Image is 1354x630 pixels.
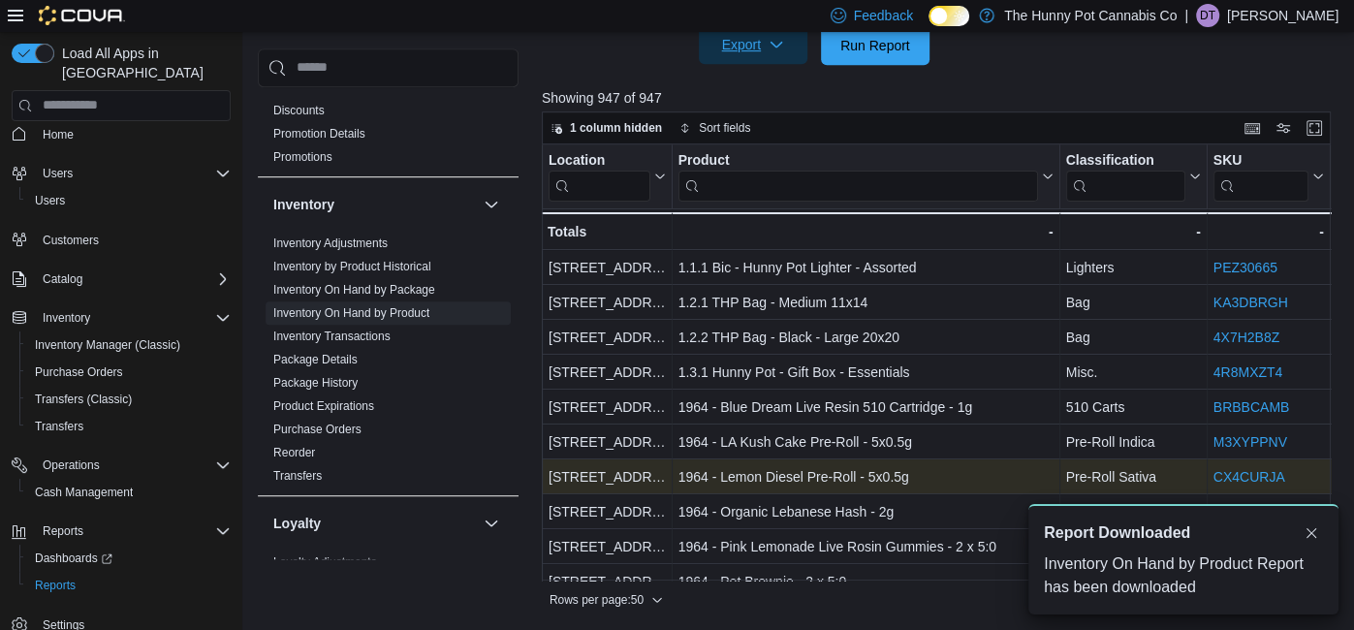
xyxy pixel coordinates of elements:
p: The Hunny Pot Cannabis Co [1004,4,1177,27]
div: [STREET_ADDRESS] [549,570,666,593]
a: Cash Management [27,481,141,504]
span: Reports [35,578,76,593]
div: [STREET_ADDRESS] [549,361,666,384]
span: Cash Management [27,481,231,504]
a: KA3DBRGH [1212,295,1287,310]
div: - [1212,220,1323,243]
a: Product Expirations [273,399,374,413]
a: Inventory On Hand by Product [273,306,429,320]
div: [STREET_ADDRESS] [549,395,666,419]
div: 1964 - Pot Brownie - 2 x 5:0 [677,570,1053,593]
span: Inventory Manager (Classic) [27,333,231,357]
span: Dashboards [35,551,112,566]
div: Classification [1065,151,1184,201]
button: Sort fields [672,116,758,140]
div: Bag [1065,291,1200,314]
div: [STREET_ADDRESS] [549,291,666,314]
div: Notification [1044,521,1323,545]
span: Reports [35,520,231,543]
button: Operations [4,452,238,479]
div: Product [677,151,1037,170]
span: Users [43,166,73,181]
button: Location [549,151,666,201]
a: Transfers [27,415,91,438]
button: Export [699,25,807,64]
div: [STREET_ADDRESS] [549,535,666,558]
img: Cova [39,6,125,25]
p: [PERSON_NAME] [1227,4,1338,27]
div: 1964 - Pink Lemonade Live Rosin Gummies - 2 x 5:0 [677,535,1053,558]
span: Promotion Details [273,126,365,142]
button: Reports [19,572,238,599]
div: Misc. [1065,361,1200,384]
span: Feedback [854,6,913,25]
div: Location [549,151,650,201]
span: Cash Management [35,485,133,500]
div: Location [549,151,650,170]
span: Users [35,193,65,208]
button: 1 column hidden [543,116,670,140]
span: Export [710,25,796,64]
span: Inventory by Product Historical [273,259,431,274]
a: CX4CURJA [1212,469,1284,485]
button: Rows per page:50 [542,588,671,612]
span: Inventory On Hand by Product [273,305,429,321]
span: Operations [43,457,100,473]
button: Catalog [35,268,90,291]
span: DT [1200,4,1215,27]
span: Run Report [840,36,910,55]
div: Totals [548,220,666,243]
div: [STREET_ADDRESS] [549,465,666,488]
button: Product [677,151,1053,201]
div: Classification [1065,151,1184,170]
button: Inventory Manager (Classic) [19,331,238,359]
p: | [1184,4,1188,27]
span: Inventory Manager (Classic) [35,337,180,353]
span: Report Downloaded [1044,521,1190,545]
button: Cash Management [19,479,238,506]
button: Loyalty [480,512,503,535]
a: Dashboards [19,545,238,572]
a: Reorder [273,446,315,459]
span: Dashboards [27,547,231,570]
span: Rows per page : 50 [550,592,644,608]
p: Showing 947 of 947 [542,88,1338,108]
span: Home [35,122,231,146]
div: Discounts & Promotions [258,99,519,176]
a: Home [35,123,81,146]
div: [STREET_ADDRESS] [549,500,666,523]
span: Load All Apps in [GEOGRAPHIC_DATA] [54,44,231,82]
a: Reports [27,574,83,597]
span: Customers [43,233,99,248]
button: Reports [4,518,238,545]
button: Inventory [35,306,98,330]
span: Inventory Transactions [273,329,391,344]
div: - [1065,220,1200,243]
div: 1964 - LA Kush Cake Pre-Roll - 5x0.5g [677,430,1053,454]
span: Inventory [43,310,90,326]
div: SKU URL [1212,151,1307,201]
a: Purchase Orders [273,423,362,436]
button: Customers [4,226,238,254]
span: Users [35,162,231,185]
h3: Inventory [273,195,334,214]
div: 1964 - Organic Lebanese Hash - 2g [677,500,1053,523]
button: Catalog [4,266,238,293]
span: Transfers [35,419,83,434]
div: Bag [1065,326,1200,349]
span: Purchase Orders [35,364,123,380]
div: Pre-Roll Indica [1065,430,1200,454]
span: Operations [35,454,231,477]
a: Package History [273,376,358,390]
a: Inventory Transactions [273,330,391,343]
button: Enter fullscreen [1303,116,1326,140]
span: Reports [43,523,83,539]
a: Transfers (Classic) [27,388,140,411]
a: Discounts [273,104,325,117]
span: Purchase Orders [27,361,231,384]
div: [STREET_ADDRESS] [549,430,666,454]
span: Inventory Adjustments [273,236,388,251]
span: Catalog [43,271,82,287]
button: Users [35,162,80,185]
span: Purchase Orders [273,422,362,437]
